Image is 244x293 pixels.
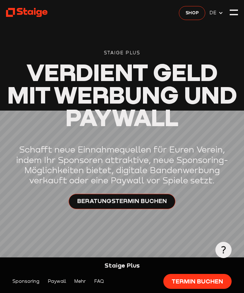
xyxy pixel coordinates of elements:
span: Verdient Geld mit Werbung und Paywall [7,58,237,132]
a: Paywall [48,278,66,285]
a: Beratungstermin buchen [69,194,175,209]
a: Mehr [74,278,86,285]
a: Termin buchen [163,274,232,289]
a: FAQ [94,278,104,285]
div: Staige Plus [6,49,238,57]
div: Staige Plus [12,262,232,270]
span: Beratungstermin buchen [77,197,167,205]
span: DE [209,9,218,17]
a: Shop [179,6,205,20]
a: Sponsoring [12,278,39,285]
p: Schafft neue Einnahmequellen für Euren Verein, indem Ihr Sponsoren attraktive, neue Sponsoring-Mö... [6,145,238,186]
span: Shop [186,9,199,17]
